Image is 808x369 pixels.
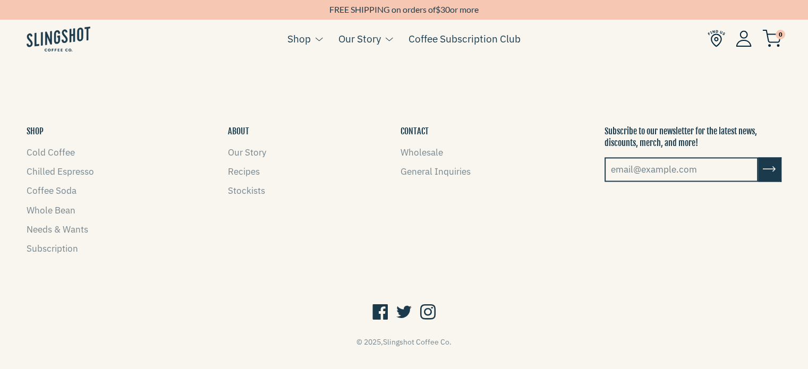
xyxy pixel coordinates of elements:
[762,30,781,47] img: cart
[27,204,75,216] a: Whole Bean
[605,125,781,149] p: Subscribe to our newsletter for the latest news, discounts, merch, and more!
[338,31,381,47] a: Our Story
[228,147,266,158] a: Our Story
[228,125,249,137] button: ABOUT
[228,185,265,196] a: Stockists
[27,185,76,196] a: Coffee Soda
[401,166,471,177] a: General Inquiries
[776,30,785,39] span: 0
[27,147,75,158] a: Cold Coffee
[356,337,452,347] span: © 2025,
[708,30,725,47] img: Find Us
[27,125,44,137] button: SHOP
[409,31,521,47] a: Coffee Subscription Club
[440,4,450,14] span: 30
[736,30,752,47] img: Account
[27,166,94,177] a: Chilled Espresso
[762,32,781,45] a: 0
[436,4,440,14] span: $
[401,147,443,158] a: Wholesale
[27,224,88,235] a: Needs & Wants
[383,337,452,347] a: Slingshot Coffee Co.
[228,166,260,177] a: Recipes
[605,157,758,182] input: email@example.com
[287,31,311,47] a: Shop
[401,125,429,137] button: CONTACT
[27,243,78,254] a: Subscription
